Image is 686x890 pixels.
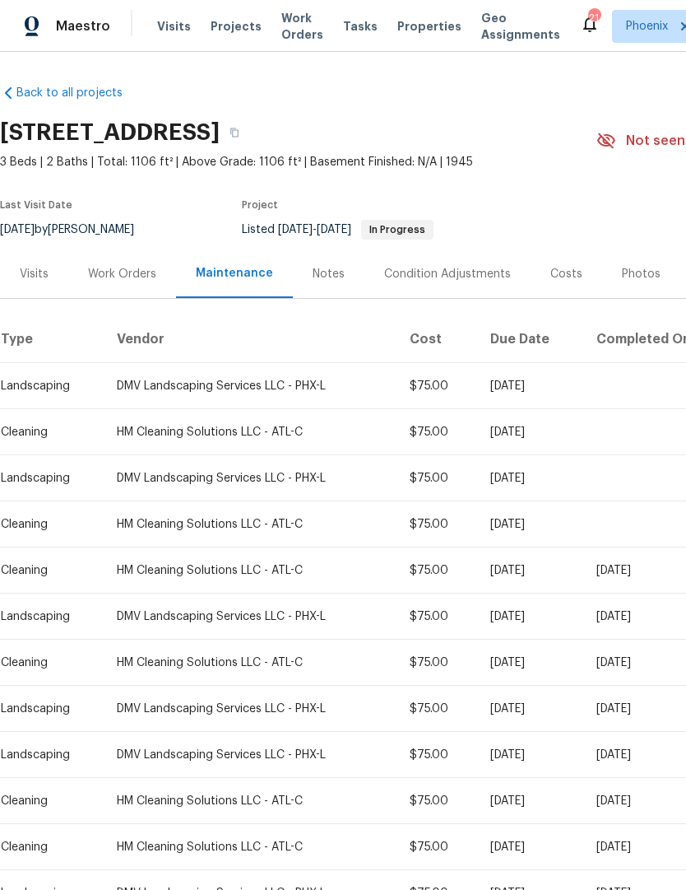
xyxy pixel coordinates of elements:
div: HM Cleaning Solutions LLC - ATL-C [117,516,383,533]
div: $75.00 [410,747,464,763]
div: DMV Landscaping Services LLC - PHX-L [117,470,383,487]
div: [DATE] [490,839,570,855]
div: Landscaping [1,608,90,625]
span: Properties [397,18,461,35]
div: $75.00 [410,701,464,717]
div: Cleaning [1,424,90,440]
span: Geo Assignments [481,10,560,43]
div: [DATE] [490,470,570,487]
div: $75.00 [410,608,464,625]
div: Photos [622,266,661,282]
th: Vendor [104,317,396,363]
div: Notes [313,266,345,282]
th: Due Date [477,317,583,363]
div: Visits [20,266,49,282]
span: Project [242,200,278,210]
div: $75.00 [410,839,464,855]
div: $75.00 [410,793,464,809]
div: [DATE] [490,655,570,671]
span: Work Orders [281,10,323,43]
div: Landscaping [1,747,90,763]
span: Projects [211,18,262,35]
span: Maestro [56,18,110,35]
div: $75.00 [410,424,464,440]
div: Landscaping [1,378,90,394]
div: Landscaping [1,701,90,717]
div: Maintenance [196,265,273,282]
div: [DATE] [490,378,570,394]
div: HM Cleaning Solutions LLC - ATL-C [117,839,383,855]
span: [DATE] [278,224,313,235]
div: DMV Landscaping Services LLC - PHX-L [117,378,383,394]
button: Copy Address [220,118,249,147]
div: [DATE] [490,562,570,579]
div: HM Cleaning Solutions LLC - ATL-C [117,562,383,579]
div: 21 [588,10,600,26]
div: Landscaping [1,470,90,487]
span: Phoenix [626,18,668,35]
th: Cost [396,317,477,363]
div: DMV Landscaping Services LLC - PHX-L [117,608,383,625]
div: $75.00 [410,378,464,394]
div: Condition Adjustments [384,266,511,282]
span: [DATE] [317,224,351,235]
div: DMV Landscaping Services LLC - PHX-L [117,701,383,717]
div: $75.00 [410,562,464,579]
div: Cleaning [1,516,90,533]
div: Cleaning [1,655,90,671]
span: Listed [242,224,433,235]
div: [DATE] [490,747,570,763]
div: $75.00 [410,470,464,487]
div: [DATE] [490,424,570,440]
span: Visits [157,18,191,35]
div: [DATE] [490,701,570,717]
div: $75.00 [410,655,464,671]
div: Cleaning [1,839,90,855]
div: [DATE] [490,793,570,809]
span: In Progress [363,225,432,235]
div: [DATE] [490,608,570,625]
div: HM Cleaning Solutions LLC - ATL-C [117,424,383,440]
div: Work Orders [88,266,156,282]
div: HM Cleaning Solutions LLC - ATL-C [117,793,383,809]
div: Cleaning [1,562,90,579]
div: Cleaning [1,793,90,809]
span: Tasks [343,21,378,32]
span: - [278,224,351,235]
div: DMV Landscaping Services LLC - PHX-L [117,747,383,763]
div: Costs [550,266,582,282]
div: [DATE] [490,516,570,533]
div: HM Cleaning Solutions LLC - ATL-C [117,655,383,671]
div: $75.00 [410,516,464,533]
